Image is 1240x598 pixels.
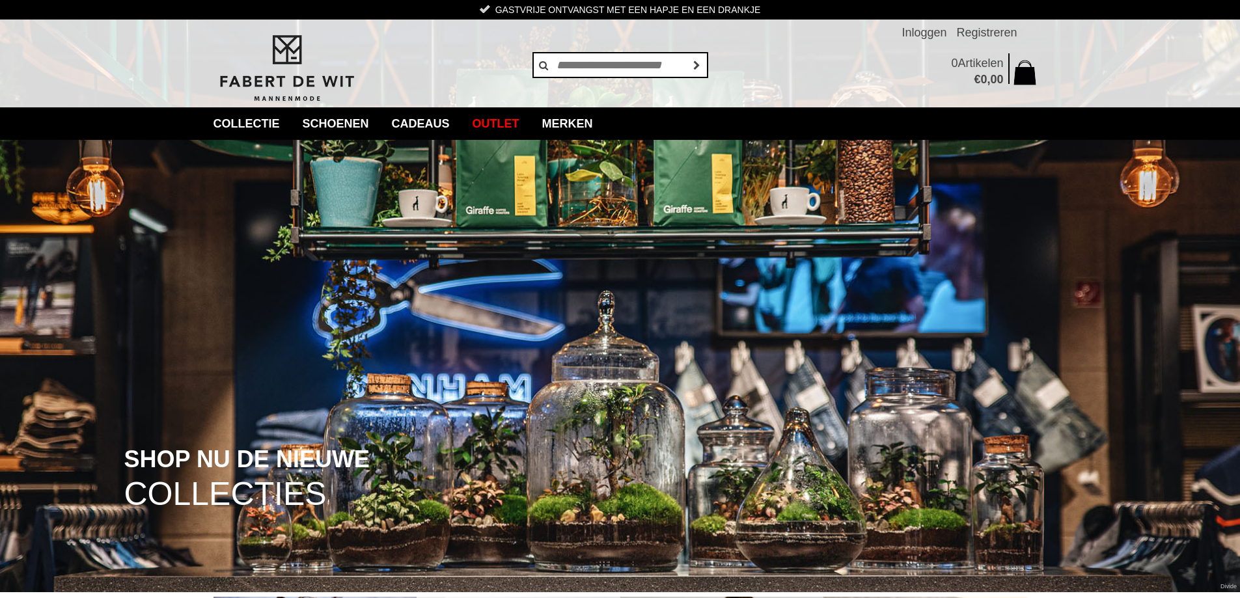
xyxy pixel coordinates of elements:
a: Schoenen [293,107,379,140]
span: , [987,73,990,86]
span: Artikelen [958,57,1003,70]
span: 0 [951,57,958,70]
a: Divide [1220,578,1237,595]
a: Outlet [463,107,529,140]
span: € [974,73,980,86]
span: SHOP NU DE NIEUWE [124,447,370,472]
a: Registreren [956,20,1017,46]
a: Cadeaus [382,107,460,140]
a: Merken [532,107,603,140]
span: 00 [990,73,1003,86]
span: 0 [980,73,987,86]
a: collectie [204,107,290,140]
img: Fabert de Wit [214,33,360,103]
span: COLLECTIES [124,478,327,511]
a: Inloggen [902,20,946,46]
